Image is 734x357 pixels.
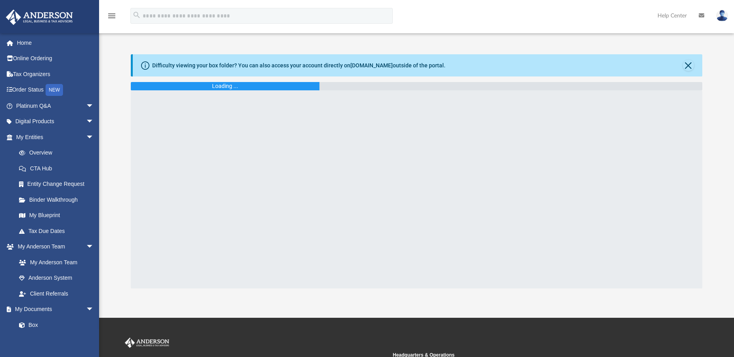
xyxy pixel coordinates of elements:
div: Difficulty viewing your box folder? You can also access your account directly on outside of the p... [152,61,445,70]
a: Order StatusNEW [6,82,106,98]
a: Overview [11,145,106,161]
a: Anderson System [11,270,102,286]
i: menu [107,11,117,21]
a: Binder Walkthrough [11,192,106,208]
a: Online Ordering [6,51,106,67]
img: Anderson Advisors Platinum Portal [4,10,75,25]
a: menu [107,15,117,21]
span: arrow_drop_down [86,98,102,114]
i: search [132,11,141,19]
span: arrow_drop_down [86,239,102,255]
a: [DOMAIN_NAME] [350,62,393,69]
a: Client Referrals [11,286,102,302]
img: User Pic [716,10,728,21]
a: My Documentsarrow_drop_down [6,302,102,317]
a: Tax Due Dates [11,223,106,239]
a: Tax Organizers [6,66,106,82]
a: My Anderson Teamarrow_drop_down [6,239,102,255]
img: Anderson Advisors Platinum Portal [123,338,171,348]
span: arrow_drop_down [86,114,102,130]
a: My Anderson Team [11,254,98,270]
button: Close [683,60,694,71]
a: Home [6,35,106,51]
a: My Blueprint [11,208,102,223]
a: Box [11,317,98,333]
div: NEW [46,84,63,96]
a: CTA Hub [11,160,106,176]
a: Entity Change Request [11,176,106,192]
div: Loading ... [212,82,238,90]
span: arrow_drop_down [86,129,102,145]
a: Platinum Q&Aarrow_drop_down [6,98,106,114]
a: My Entitiesarrow_drop_down [6,129,106,145]
span: arrow_drop_down [86,302,102,318]
a: Digital Productsarrow_drop_down [6,114,106,130]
